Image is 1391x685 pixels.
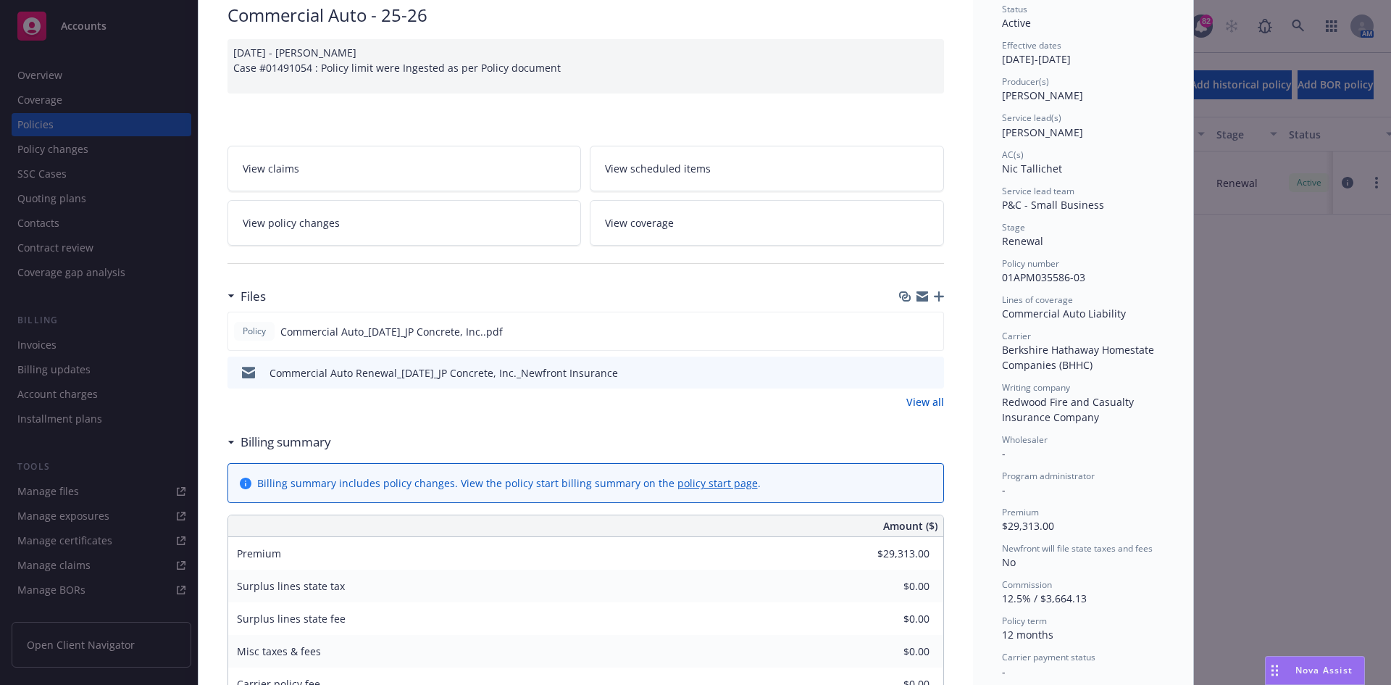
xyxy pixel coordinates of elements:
[902,365,914,381] button: download file
[1002,483,1006,497] span: -
[677,476,758,490] a: policy start page
[1002,112,1061,124] span: Service lead(s)
[227,287,266,306] div: Files
[924,324,937,339] button: preview file
[605,215,674,231] span: View coverage
[237,547,281,560] span: Premium
[1002,149,1024,161] span: AC(s)
[280,324,503,339] span: Commercial Auto_[DATE]_JP Concrete, Inc..pdf
[1002,75,1049,88] span: Producer(s)
[1002,185,1074,197] span: Service lead team
[1002,381,1070,394] span: Writing company
[1002,270,1085,284] span: 01APM035586-03
[901,324,913,339] button: download file
[227,146,582,191] a: View claims
[240,325,269,338] span: Policy
[1002,257,1059,270] span: Policy number
[1002,330,1031,342] span: Carrier
[227,39,944,94] div: [DATE] - [PERSON_NAME] Case #01491054 : Policy limit were Ingested as per Policy document
[1002,519,1054,533] span: $29,313.00
[1002,3,1027,15] span: Status
[925,365,938,381] button: preview file
[237,644,321,658] span: Misc taxes & fees
[1295,664,1353,676] span: Nova Assist
[1002,591,1087,605] span: 12.5% / $3,664.13
[1002,555,1016,569] span: No
[844,576,938,597] input: 0.00
[605,161,711,176] span: View scheduled items
[1002,395,1137,424] span: Redwood Fire and Casualty Insurance Company
[1002,343,1157,372] span: Berkshire Hathaway Homestate Companies (BHHC)
[1002,88,1083,102] span: [PERSON_NAME]
[1002,162,1062,175] span: Nic Tallichet
[1002,628,1053,642] span: 12 months
[1002,651,1095,663] span: Carrier payment status
[227,3,944,28] div: Commercial Auto - 25-26
[243,161,299,176] span: View claims
[237,612,346,626] span: Surplus lines state fee
[227,433,331,452] div: Billing summary
[1002,221,1025,233] span: Stage
[1002,447,1006,460] span: -
[1002,542,1153,555] span: Newfront will file state taxes and fees
[1002,615,1047,627] span: Policy term
[844,543,938,565] input: 0.00
[241,433,331,452] h3: Billing summary
[1002,39,1061,51] span: Effective dates
[844,608,938,630] input: 0.00
[1002,470,1095,482] span: Program administrator
[1002,294,1073,306] span: Lines of coverage
[1002,234,1043,248] span: Renewal
[1002,39,1164,67] div: [DATE] - [DATE]
[257,476,761,491] div: Billing summary includes policy changes. View the policy start billing summary on the .
[590,146,944,191] a: View scheduled items
[1002,665,1006,678] span: -
[243,215,340,231] span: View policy changes
[270,365,618,381] div: Commercial Auto Renewal_[DATE]_JP Concrete, Inc._Newfront Insurance
[1002,433,1048,446] span: Wholesaler
[227,200,582,246] a: View policy changes
[1002,307,1126,320] span: Commercial Auto Liability
[237,579,345,593] span: Surplus lines state tax
[1265,656,1365,685] button: Nova Assist
[1002,578,1052,591] span: Commission
[1266,657,1284,684] div: Drag to move
[844,641,938,663] input: 0.00
[1002,125,1083,139] span: [PERSON_NAME]
[906,394,944,410] a: View all
[1002,198,1104,212] span: P&C - Small Business
[1002,506,1039,518] span: Premium
[590,200,944,246] a: View coverage
[883,518,937,534] span: Amount ($)
[241,287,266,306] h3: Files
[1002,16,1031,30] span: Active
